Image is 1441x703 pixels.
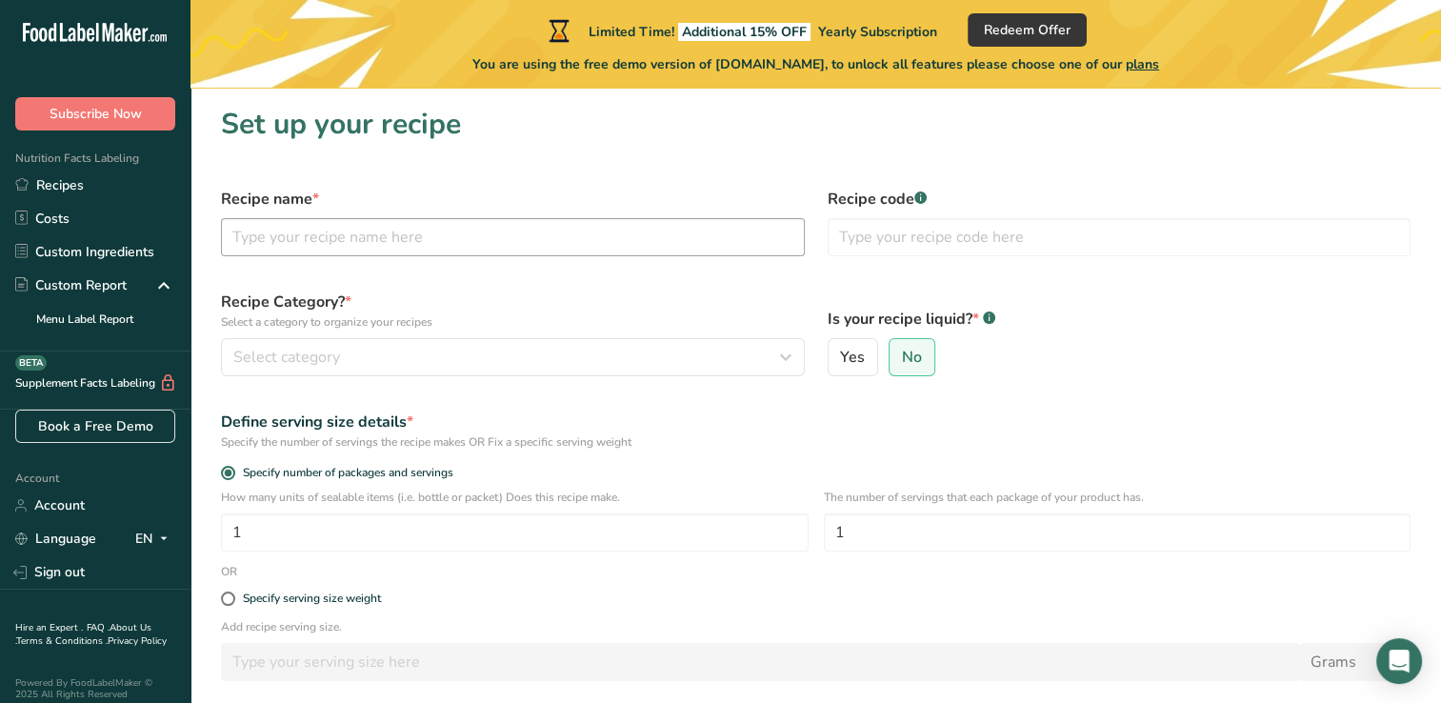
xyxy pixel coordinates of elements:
[15,621,151,648] a: About Us .
[243,592,381,606] div: Specify serving size weight
[221,618,1411,635] p: Add recipe serving size.
[221,218,805,256] input: Type your recipe name here
[135,528,175,551] div: EN
[15,621,83,634] a: Hire an Expert .
[15,355,47,371] div: BETA
[1376,638,1422,684] div: Open Intercom Messenger
[235,466,453,480] span: Specify number of packages and servings
[221,338,805,376] button: Select category
[902,348,922,367] span: No
[15,97,175,131] button: Subscribe Now
[221,103,1411,146] h1: Set up your recipe
[233,346,340,369] span: Select category
[828,308,1411,331] label: Is your recipe liquid?
[210,563,249,580] div: OR
[818,23,937,41] span: Yearly Subscription
[472,54,1159,74] span: You are using the free demo version of [DOMAIN_NAME], to unlock all features please choose one of...
[50,104,142,124] span: Subscribe Now
[15,275,127,295] div: Custom Report
[984,20,1071,40] span: Redeem Offer
[828,218,1411,256] input: Type your recipe code here
[828,188,1411,211] label: Recipe code
[824,489,1411,506] p: The number of servings that each package of your product has.
[15,410,175,443] a: Book a Free Demo
[16,634,108,648] a: Terms & Conditions .
[221,433,1411,451] div: Specify the number of servings the recipe makes OR Fix a specific serving weight
[87,621,110,634] a: FAQ .
[108,634,167,648] a: Privacy Policy
[221,411,1411,433] div: Define serving size details
[221,313,805,331] p: Select a category to organize your recipes
[840,348,865,367] span: Yes
[678,23,811,41] span: Additional 15% OFF
[221,188,805,211] label: Recipe name
[221,489,809,506] p: How many units of sealable items (i.e. bottle or packet) Does this recipe make.
[221,643,1299,681] input: Type your serving size here
[15,677,175,700] div: Powered By FoodLabelMaker © 2025 All Rights Reserved
[221,291,805,331] label: Recipe Category?
[968,13,1087,47] button: Redeem Offer
[15,522,96,555] a: Language
[1126,55,1159,73] span: plans
[545,19,937,42] div: Limited Time!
